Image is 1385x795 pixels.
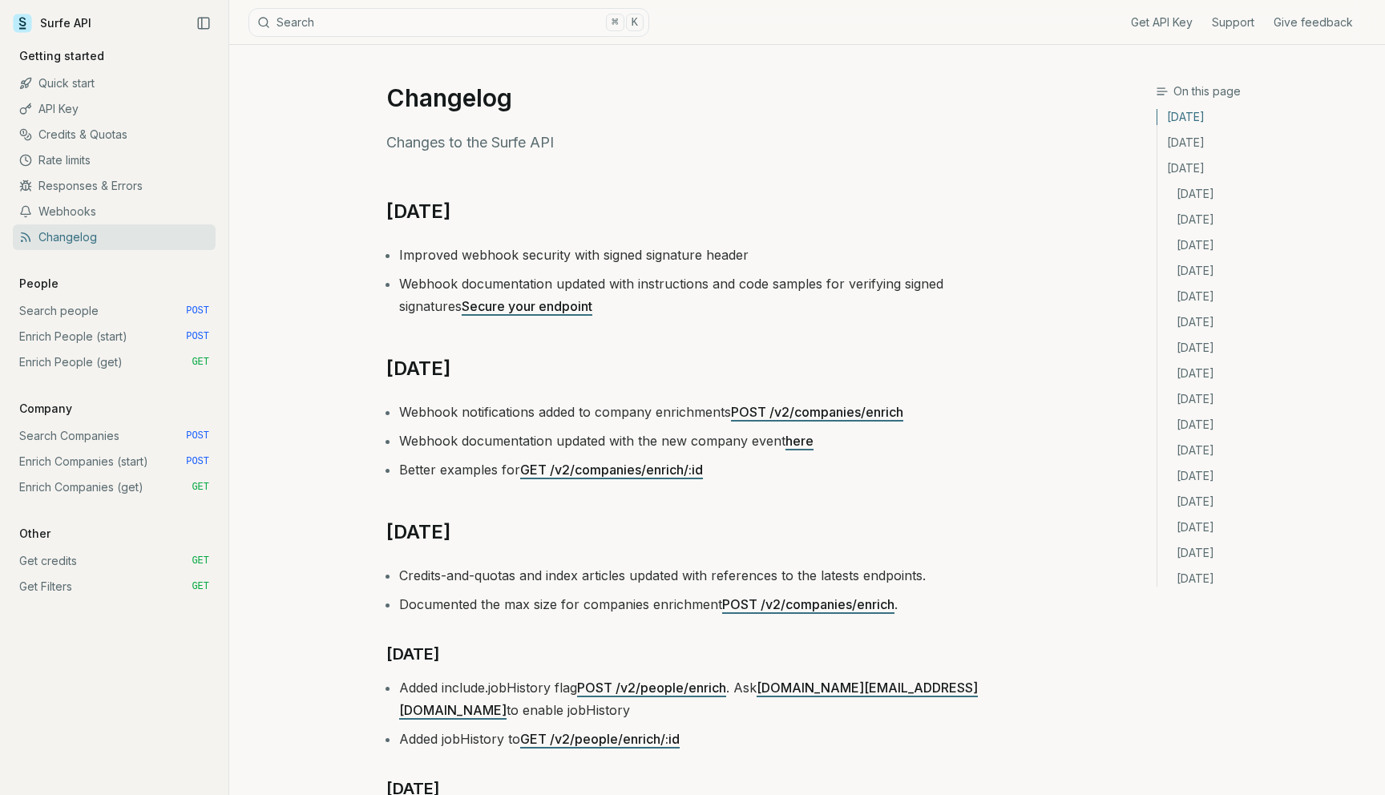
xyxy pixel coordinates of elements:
a: GET /v2/companies/enrich/:id [520,462,703,478]
button: Search⌘K [248,8,649,37]
a: Give feedback [1274,14,1353,30]
span: GET [192,356,209,369]
span: POST [186,455,209,468]
a: Enrich Companies (get) GET [13,474,216,500]
li: Added include.jobHistory flag . Ask to enable jobHistory [399,676,999,721]
kbd: ⌘ [606,14,624,31]
a: [DATE] [1157,463,1372,489]
a: [DATE] [1157,130,1372,155]
a: Search people POST [13,298,216,324]
a: [DATE] [386,199,450,224]
a: Search Companies POST [13,423,216,449]
a: [DATE] [1157,361,1372,386]
a: [DATE] [1157,181,1372,207]
a: [DATE] [1157,232,1372,258]
a: Rate limits [13,147,216,173]
li: Added jobHistory to [399,728,999,750]
li: Webhook documentation updated with instructions and code samples for verifying signed signatures [399,272,999,317]
a: [DATE] [386,356,450,381]
li: Credits-and-quotas and index articles updated with references to the latests endpoints. [399,564,999,587]
a: [DATE] [1157,489,1372,515]
a: POST /v2/companies/enrich [731,404,903,420]
p: Company [13,401,79,417]
p: Other [13,526,57,542]
a: Credits & Quotas [13,122,216,147]
a: Webhooks [13,199,216,224]
li: Better examples for [399,458,999,481]
h3: On this page [1156,83,1372,99]
a: [DATE] [1157,207,1372,232]
li: Documented the max size for companies enrichment . [399,593,999,615]
a: [DOMAIN_NAME][EMAIL_ADDRESS][DOMAIN_NAME] [399,680,978,718]
a: POST /v2/people/enrich [577,680,726,696]
span: GET [192,580,209,593]
a: GET /v2/people/enrich/:id [520,731,680,747]
a: Enrich People (get) GET [13,349,216,375]
a: Get API Key [1131,14,1193,30]
span: GET [192,481,209,494]
a: Changelog [13,224,216,250]
p: Getting started [13,48,111,64]
a: Get Filters GET [13,574,216,599]
a: [DATE] [386,641,440,667]
a: here [785,433,814,449]
span: POST [186,305,209,317]
a: Support [1212,14,1254,30]
a: [DATE] [1157,386,1372,412]
a: [DATE] [1157,258,1372,284]
a: [DATE] [1157,335,1372,361]
kbd: K [626,14,644,31]
button: Collapse Sidebar [192,11,216,35]
li: Webhook notifications added to company enrichments [399,401,999,423]
span: POST [186,430,209,442]
a: [DATE] [1157,438,1372,463]
a: [DATE] [1157,412,1372,438]
a: Quick start [13,71,216,96]
a: Enrich Companies (start) POST [13,449,216,474]
span: POST [186,330,209,343]
a: [DATE] [1157,155,1372,181]
a: Secure your endpoint [462,298,592,314]
a: [DATE] [1157,109,1372,130]
h1: Changelog [386,83,999,112]
a: API Key [13,96,216,122]
a: Get credits GET [13,548,216,574]
li: Webhook documentation updated with the new company event [399,430,999,452]
a: Responses & Errors [13,173,216,199]
a: Enrich People (start) POST [13,324,216,349]
a: [DATE] [1157,566,1372,587]
a: [DATE] [386,519,450,545]
a: POST /v2/companies/enrich [722,596,894,612]
a: [DATE] [1157,284,1372,309]
li: Improved webhook security with signed signature header [399,244,999,266]
p: Changes to the Surfe API [386,131,999,154]
span: GET [192,555,209,567]
a: [DATE] [1157,309,1372,335]
p: People [13,276,65,292]
a: Surfe API [13,11,91,35]
a: [DATE] [1157,540,1372,566]
a: [DATE] [1157,515,1372,540]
